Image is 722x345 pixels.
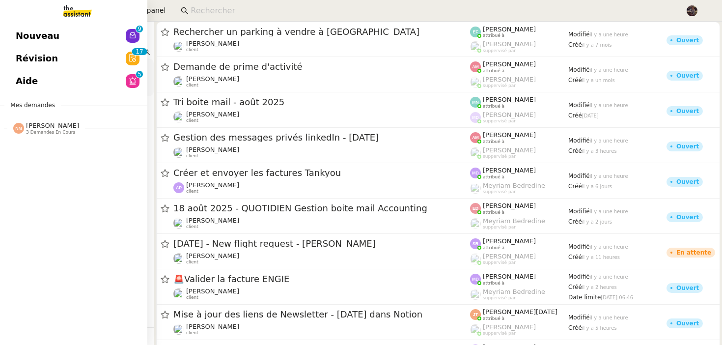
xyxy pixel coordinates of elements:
span: [PERSON_NAME] [483,273,536,280]
app-user-label: suppervisé par [470,288,568,301]
span: [PERSON_NAME] [483,40,536,48]
span: Mes demandes [4,100,61,110]
span: il y a un mois [582,78,615,83]
app-user-label: attribué à [470,202,568,215]
app-user-label: attribué à [470,237,568,250]
span: il y a une heure [590,32,628,37]
span: il y a 5 heures [582,325,617,331]
app-user-label: attribué à [470,131,568,144]
span: [PERSON_NAME] [483,167,536,174]
span: [PERSON_NAME] [186,40,239,47]
img: users%2FlEKjZHdPaYMNgwXp1mLJZ8r8UFs1%2Favatar%2F1e03ee85-bb59-4f48-8ffa-f076c2e8c285 [173,41,184,52]
span: 🚨 [173,274,184,284]
img: users%2F37wbV9IbQuXMU0UH0ngzBXzaEe12%2Favatar%2Fcba66ece-c48a-48c8-9897-a2adc1834457 [173,324,184,335]
div: En attente [676,250,711,256]
span: Créé [568,218,582,225]
span: Créé [568,147,582,154]
img: 2af2e8ed-4e7a-4339-b054-92d163d57814 [687,5,697,16]
app-user-label: suppervisé par [470,40,568,53]
span: Mise à jour des liens de Newsletter - [DATE] dans Notion [173,310,470,319]
span: Modifié [568,243,590,250]
span: Modifié [568,314,590,321]
app-user-detailed-label: client [173,323,470,336]
app-user-label: attribué à [470,273,568,286]
span: [PERSON_NAME] [186,323,239,330]
span: il y a 6 jours [582,184,612,189]
span: suppervisé par [483,48,516,54]
span: Meyriam Bedredine [483,288,545,295]
span: Modifié [568,137,590,144]
span: attribué à [483,33,504,38]
app-user-label: suppervisé par [470,111,568,124]
span: [PERSON_NAME] [483,60,536,68]
span: [PERSON_NAME] [186,146,239,153]
span: [PERSON_NAME] [186,111,239,118]
app-user-label: suppervisé par [470,146,568,159]
span: [PERSON_NAME] [186,252,239,259]
p: 5 [138,71,141,80]
span: [PERSON_NAME][DATE] [483,308,557,316]
img: users%2FoFdbodQ3TgNoWt9kP3GXAs5oaCq1%2Favatar%2Fprofile-pic.png [470,324,481,335]
span: [DATE] 06:46 [601,295,633,300]
span: Modifié [568,273,590,280]
span: suppervisé par [483,189,516,195]
span: suppervisé par [483,260,516,265]
span: Meyriam Bedredine [483,217,545,225]
span: [PERSON_NAME] [483,96,536,103]
span: Créé [568,324,582,331]
nz-badge-sup: 17 [132,48,147,55]
img: users%2F9mvJqJUvllffspLsQzytnd0Nt4c2%2Favatar%2F82da88e3-d90d-4e39-b37d-dcb7941179ae [173,112,184,122]
span: il y a une heure [590,103,628,108]
span: Créé [568,41,582,48]
span: Modifié [568,172,590,179]
app-user-label: attribué à [470,26,568,38]
app-user-label: suppervisé par [470,76,568,88]
span: il y a une heure [590,138,628,144]
span: [PERSON_NAME] [186,287,239,295]
img: users%2FyQfMwtYgTqhRP2YHWHmG2s2LYaD3%2Favatar%2Fprofile-pic.png [470,41,481,52]
img: users%2FaellJyylmXSg4jqeVbanehhyYJm1%2Favatar%2Fprofile-pic%20(4).png [470,289,481,300]
span: [PERSON_NAME] [483,111,536,118]
img: svg [470,97,481,108]
div: Ouvert [676,179,699,185]
nz-badge-sup: 5 [136,71,143,78]
span: attribué à [483,104,504,109]
div: Ouvert [676,285,699,291]
span: client [186,259,198,265]
span: [PERSON_NAME] [483,202,536,209]
span: [PERSON_NAME] [186,75,239,83]
app-user-label: attribué à [470,167,568,179]
app-user-label: attribué à [470,96,568,109]
img: users%2FaellJyylmXSg4jqeVbanehhyYJm1%2Favatar%2Fprofile-pic%20(4).png [470,218,481,229]
span: il y a une heure [590,209,628,214]
p: 7 [139,48,143,57]
app-user-detailed-label: client [173,287,470,300]
app-user-label: suppervisé par [470,217,568,230]
span: [DATE] [582,113,599,118]
span: Créer et envoyer les factures Tankyou [173,169,470,177]
img: users%2Fa6PbEmLwvGXylUqKytRPpDpAx153%2Favatar%2Ffanny.png [173,218,184,229]
app-user-label: suppervisé par [470,253,568,265]
div: Ouvert [676,144,699,149]
img: users%2FHIWaaSoTa5U8ssS5t403NQMyZZE3%2Favatar%2Fa4be050e-05fa-4f28-bbe7-e7e8e4788720 [173,288,184,299]
span: Créé [568,183,582,190]
app-user-detailed-label: client [173,40,470,53]
span: attribué à [483,316,504,321]
span: Modifié [568,31,590,38]
img: users%2FoFdbodQ3TgNoWt9kP3GXAs5oaCq1%2Favatar%2Fprofile-pic.png [470,147,481,158]
span: Modifié [568,208,590,215]
img: svg [13,123,24,134]
div: Ouvert [676,73,699,79]
span: attribué à [483,210,504,215]
img: svg [470,168,481,178]
img: svg [470,203,481,214]
img: users%2F37wbV9IbQuXMU0UH0ngzBXzaEe12%2Favatar%2Fcba66ece-c48a-48c8-9897-a2adc1834457 [173,147,184,158]
span: Meyriam Bedredine [483,182,545,189]
img: svg [470,274,481,285]
span: il y a 7 mois [582,42,612,48]
img: svg [470,132,481,143]
div: Ouvert [676,108,699,114]
span: Modifié [568,66,590,73]
span: Aide [16,74,38,88]
span: attribué à [483,245,504,251]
